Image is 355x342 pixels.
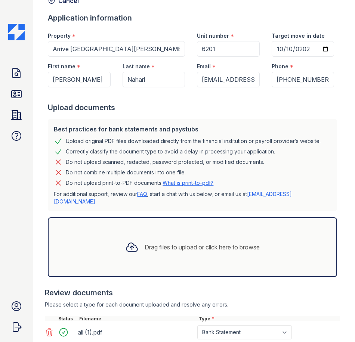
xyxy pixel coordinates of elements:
img: CE_Icon_Blue-c292c112584629df590d857e76928e9f676e5b41ef8f769ba2f05ee15b207248.png [8,24,25,40]
label: First name [48,63,75,70]
div: Correctly classify the document type to avoid a delay in processing your application. [66,147,275,156]
p: For additional support, review our , start a chat with us below, or email us at [54,190,331,205]
label: Target move in date [272,32,325,40]
div: Upload documents [48,102,340,113]
div: Drag files to upload or click here to browse [145,243,260,252]
label: Email [197,63,211,70]
a: FAQ [137,191,147,197]
div: ali (1).pdf [78,326,194,338]
div: Best practices for bank statements and paystubs [54,125,331,134]
div: Filename [78,316,197,322]
div: Application information [48,13,340,23]
div: Please select a type for each document uploaded and resolve any errors. [45,301,340,308]
label: Phone [272,63,288,70]
div: Status [57,316,78,322]
div: Do not upload scanned, redacted, password protected, or modified documents. [66,158,264,167]
div: Review documents [45,287,340,298]
label: Unit number [197,32,229,40]
div: Type [197,316,340,322]
div: Upload original PDF files downloaded directly from the financial institution or payroll provider’... [66,137,321,146]
div: Do not combine multiple documents into one file. [66,168,186,177]
a: What is print-to-pdf? [163,180,213,186]
p: Do not upload print-to-PDF documents. [66,179,213,187]
label: Property [48,32,71,40]
label: Last name [123,63,150,70]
